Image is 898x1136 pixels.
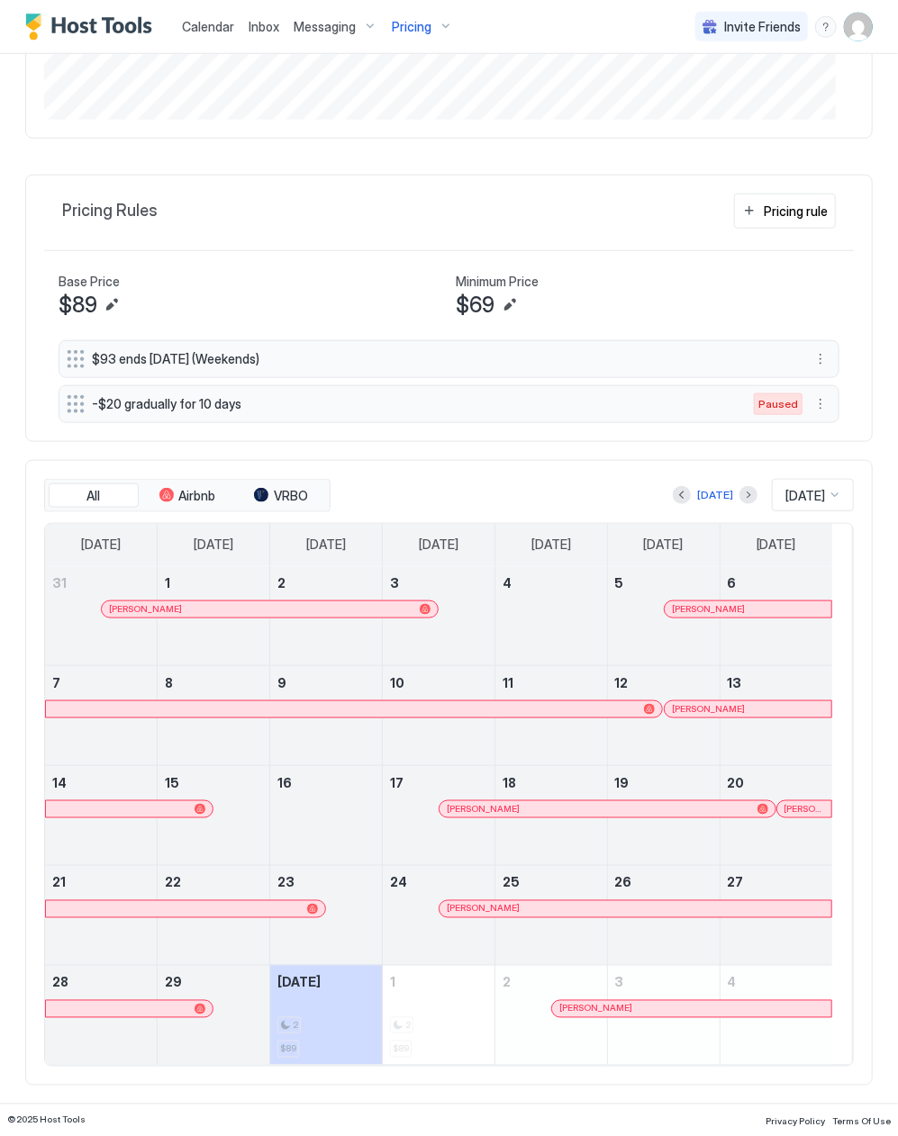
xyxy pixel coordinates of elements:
a: Tuesday [292,524,360,565]
a: September 22, 2025 [158,866,269,899]
td: September 17, 2025 [383,765,495,865]
span: Invite Friends [724,19,801,35]
td: September 15, 2025 [158,765,270,865]
a: September 29, 2025 [158,966,269,999]
td: October 2, 2025 [494,965,607,1065]
a: Inbox [249,17,279,36]
span: 7 [52,675,60,690]
span: Terms Of Use [832,1116,891,1127]
button: Next month [739,486,757,504]
span: 1 [165,575,170,591]
div: [PERSON_NAME] [672,603,824,615]
a: October 2, 2025 [495,966,607,999]
a: September 27, 2025 [721,866,832,899]
div: -$20 gradually for 10 days Pausedmenu [59,385,839,423]
a: September 28, 2025 [45,966,157,999]
span: -$20 gradually for 10 days [92,396,736,412]
a: September 7, 2025 [45,666,157,699]
div: menu [810,393,831,415]
span: Pricing Rules [62,201,158,221]
a: September 10, 2025 [383,666,494,699]
td: September 6, 2025 [720,566,832,666]
a: September 26, 2025 [608,866,720,899]
td: September 18, 2025 [494,765,607,865]
a: October 4, 2025 [721,966,832,999]
td: September 8, 2025 [158,665,270,765]
a: September 18, 2025 [495,766,607,799]
td: September 21, 2025 [45,865,158,965]
td: September 26, 2025 [607,865,720,965]
span: [DATE] [531,536,571,553]
a: September 6, 2025 [721,566,832,600]
a: September 23, 2025 [270,866,382,899]
button: All [49,483,139,509]
div: [PERSON_NAME] [447,903,824,915]
span: 16 [277,775,292,790]
td: September 3, 2025 [383,566,495,666]
span: All [87,488,101,504]
a: September 19, 2025 [608,766,720,799]
span: 15 [165,775,179,790]
span: [DATE] [306,536,346,553]
td: September 28, 2025 [45,965,158,1065]
span: 5 [615,575,624,591]
td: September 29, 2025 [158,965,270,1065]
div: menu [810,348,831,370]
a: September 3, 2025 [383,566,494,600]
span: 26 [615,875,632,890]
a: September 12, 2025 [608,666,720,699]
span: [DATE] [785,488,825,504]
td: September 14, 2025 [45,765,158,865]
button: Pricing rule [734,194,836,229]
td: October 1, 2025 [383,965,495,1065]
span: 31 [52,575,67,591]
span: 10 [390,675,404,690]
a: September 21, 2025 [45,866,157,899]
a: September 20, 2025 [721,766,832,799]
a: Terms Of Use [832,1111,891,1130]
a: October 1, 2025 [383,966,494,999]
span: 3 [615,975,624,990]
td: September 19, 2025 [607,765,720,865]
span: Airbnb [179,488,216,504]
td: September 5, 2025 [607,566,720,666]
td: August 31, 2025 [45,566,158,666]
td: September 12, 2025 [607,665,720,765]
td: September 10, 2025 [383,665,495,765]
span: 29 [165,975,182,990]
div: tab-group [44,479,331,513]
a: September 15, 2025 [158,766,269,799]
span: 25 [503,875,520,890]
a: September 5, 2025 [608,566,720,600]
span: Minimum Price [457,274,540,290]
a: Friday [630,524,698,565]
td: September 27, 2025 [720,865,832,965]
button: More options [810,393,831,415]
span: 4 [728,975,737,990]
span: [PERSON_NAME] [785,803,824,815]
span: Paused [758,396,798,412]
a: Saturday [742,524,811,565]
a: Host Tools Logo [25,14,160,41]
span: Privacy Policy [766,1116,825,1127]
span: [PERSON_NAME] [447,903,520,915]
span: Base Price [59,274,120,290]
span: [PERSON_NAME] [672,603,745,615]
button: Previous month [673,486,691,504]
span: 11 [503,675,513,690]
a: September 13, 2025 [721,666,832,699]
span: 22 [165,875,181,890]
span: 27 [728,875,744,890]
span: 1 [390,975,395,990]
span: 17 [390,775,404,790]
span: 2 [503,975,511,990]
a: September 4, 2025 [495,566,607,600]
div: User profile [844,13,873,41]
a: September 30, 2025 [270,966,382,999]
span: VRBO [274,488,308,504]
div: $93 ends [DATE] (Weekends) menu [59,340,839,378]
span: 18 [503,775,516,790]
span: $93 ends [DATE] (Weekends) [92,351,792,367]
